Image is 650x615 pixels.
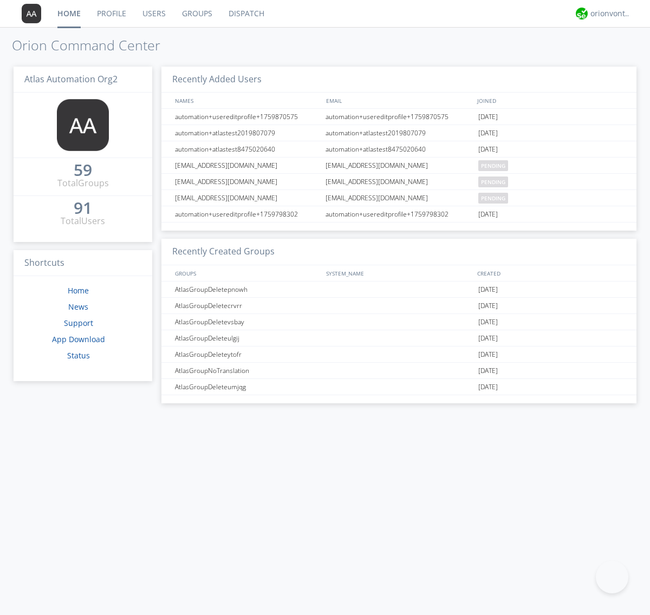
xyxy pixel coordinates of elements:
div: Total Users [61,215,105,227]
div: EMAIL [323,93,474,108]
div: AtlasGroupDeleteulgij [172,330,322,346]
div: [EMAIL_ADDRESS][DOMAIN_NAME] [172,190,322,206]
span: [DATE] [478,330,498,346]
span: [DATE] [478,282,498,298]
div: automation+usereditprofile+1759870575 [172,109,322,125]
a: AtlasGroupDeletepnowh[DATE] [161,282,636,298]
div: AtlasGroupDeletecrvrr [172,298,322,313]
a: [EMAIL_ADDRESS][DOMAIN_NAME][EMAIL_ADDRESS][DOMAIN_NAME]pending [161,174,636,190]
a: automation+usereditprofile+1759870575automation+usereditprofile+1759870575[DATE] [161,109,636,125]
a: 91 [74,202,92,215]
span: [DATE] [478,206,498,223]
div: automation+usereditprofile+1759798302 [323,206,476,222]
div: Total Groups [57,177,109,189]
a: [EMAIL_ADDRESS][DOMAIN_NAME][EMAIL_ADDRESS][DOMAIN_NAME]pending [161,158,636,174]
a: AtlasGroupDeletevsbay[DATE] [161,314,636,330]
a: App Download [52,334,105,344]
a: AtlasGroupNoTranslation[DATE] [161,363,636,379]
a: Home [68,285,89,296]
span: pending [478,160,508,171]
div: CREATED [474,265,626,281]
span: pending [478,193,508,204]
div: [EMAIL_ADDRESS][DOMAIN_NAME] [172,158,322,173]
span: [DATE] [478,298,498,314]
h3: Shortcuts [14,250,152,277]
div: automation+atlastest2019807079 [172,125,322,141]
div: [EMAIL_ADDRESS][DOMAIN_NAME] [323,158,476,173]
img: 29d36aed6fa347d5a1537e7736e6aa13 [576,8,588,19]
span: [DATE] [478,314,498,330]
div: 59 [74,165,92,175]
span: [DATE] [478,109,498,125]
div: [EMAIL_ADDRESS][DOMAIN_NAME] [323,190,476,206]
a: AtlasGroupDeleteulgij[DATE] [161,330,636,346]
div: automation+usereditprofile+1759870575 [323,109,476,125]
span: [DATE] [478,379,498,395]
div: GROUPS [172,265,321,281]
img: 373638.png [22,4,41,23]
span: [DATE] [478,141,498,158]
div: JOINED [474,93,626,108]
div: AtlasGroupDeleteumjqg [172,379,322,395]
div: AtlasGroupDeleteytofr [172,346,322,362]
iframe: Toggle Customer Support [596,561,628,593]
a: [EMAIL_ADDRESS][DOMAIN_NAME][EMAIL_ADDRESS][DOMAIN_NAME]pending [161,190,636,206]
a: News [68,302,88,312]
div: orionvontas+atlas+automation+org2 [590,8,631,19]
a: Status [67,350,90,361]
span: [DATE] [478,125,498,141]
a: 59 [74,165,92,177]
span: [DATE] [478,346,498,363]
span: [DATE] [478,363,498,379]
a: Support [64,318,93,328]
img: 373638.png [57,99,109,151]
div: [EMAIL_ADDRESS][DOMAIN_NAME] [323,174,476,189]
a: AtlasGroupDeleteumjqg[DATE] [161,379,636,395]
a: AtlasGroupDeletecrvrr[DATE] [161,298,636,314]
div: automation+atlastest8475020640 [323,141,476,157]
div: AtlasGroupNoTranslation [172,363,322,378]
h3: Recently Added Users [161,67,636,93]
div: NAMES [172,93,321,108]
div: SYSTEM_NAME [323,265,474,281]
div: AtlasGroupDeletepnowh [172,282,322,297]
div: 91 [74,202,92,213]
div: automation+atlastest8475020640 [172,141,322,157]
h3: Recently Created Groups [161,239,636,265]
div: automation+atlastest2019807079 [323,125,476,141]
span: Atlas Automation Org2 [24,73,118,85]
a: automation+usereditprofile+1759798302automation+usereditprofile+1759798302[DATE] [161,206,636,223]
div: AtlasGroupDeletevsbay [172,314,322,330]
a: automation+atlastest2019807079automation+atlastest2019807079[DATE] [161,125,636,141]
a: AtlasGroupDeleteytofr[DATE] [161,346,636,363]
div: [EMAIL_ADDRESS][DOMAIN_NAME] [172,174,322,189]
div: automation+usereditprofile+1759798302 [172,206,322,222]
span: pending [478,176,508,187]
a: automation+atlastest8475020640automation+atlastest8475020640[DATE] [161,141,636,158]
